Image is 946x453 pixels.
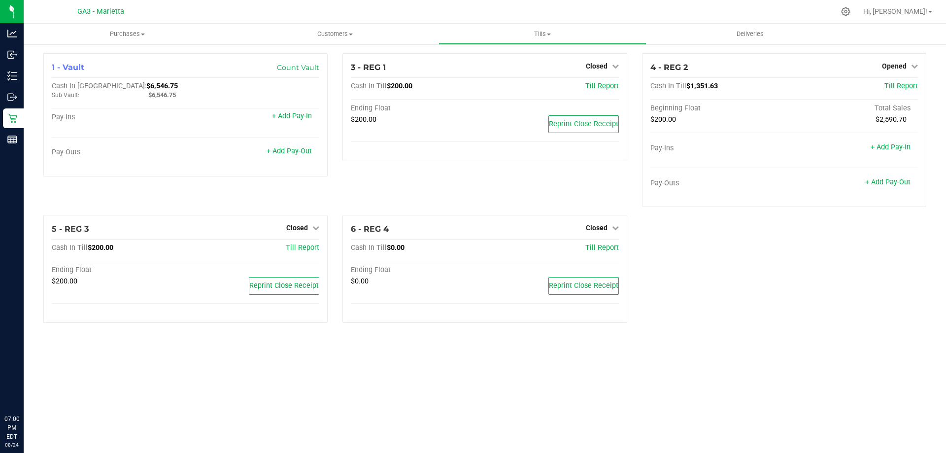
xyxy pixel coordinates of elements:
[650,104,784,113] div: Beginning Float
[146,82,178,90] span: $6,546.75
[876,115,907,124] span: $2,590.70
[4,415,19,441] p: 07:00 PM EDT
[650,63,688,72] span: 4 - REG 2
[77,7,124,16] span: GA3 - Marietta
[7,92,17,102] inline-svg: Outbound
[549,120,618,128] span: Reprint Close Receipt
[10,374,39,404] iframe: Resource center
[249,281,319,290] span: Reprint Close Receipt
[586,62,608,70] span: Closed
[871,143,911,151] a: + Add Pay-In
[231,24,439,44] a: Customers
[865,178,911,186] a: + Add Pay-Out
[840,7,852,16] div: Manage settings
[351,266,485,275] div: Ending Float
[351,115,376,124] span: $200.00
[7,29,17,38] inline-svg: Analytics
[24,30,231,38] span: Purchases
[7,135,17,144] inline-svg: Reports
[548,115,619,133] button: Reprint Close Receipt
[351,277,369,285] span: $0.00
[351,104,485,113] div: Ending Float
[351,82,387,90] span: Cash In Till
[387,82,412,90] span: $200.00
[232,30,438,38] span: Customers
[286,224,308,232] span: Closed
[249,277,319,295] button: Reprint Close Receipt
[7,71,17,81] inline-svg: Inventory
[882,62,907,70] span: Opened
[646,24,854,44] a: Deliveries
[650,179,784,188] div: Pay-Outs
[351,224,389,234] span: 6 - REG 4
[272,112,312,120] a: + Add Pay-In
[52,113,186,122] div: Pay-Ins
[277,63,319,72] a: Count Vault
[88,244,113,252] span: $200.00
[351,63,386,72] span: 3 - REG 1
[650,144,784,153] div: Pay-Ins
[439,30,645,38] span: Tills
[585,244,619,252] a: Till Report
[650,115,676,124] span: $200.00
[7,113,17,123] inline-svg: Retail
[52,92,79,99] span: Sub Vault:
[52,224,89,234] span: 5 - REG 3
[863,7,927,15] span: Hi, [PERSON_NAME]!
[784,104,918,113] div: Total Sales
[650,82,686,90] span: Cash In Till
[52,277,77,285] span: $200.00
[148,91,176,99] span: $6,546.75
[439,24,646,44] a: Tills
[267,147,312,155] a: + Add Pay-Out
[723,30,777,38] span: Deliveries
[586,224,608,232] span: Closed
[387,244,405,252] span: $0.00
[7,50,17,60] inline-svg: Inbound
[4,441,19,449] p: 08/24
[884,82,918,90] a: Till Report
[548,277,619,295] button: Reprint Close Receipt
[549,281,618,290] span: Reprint Close Receipt
[52,82,146,90] span: Cash In [GEOGRAPHIC_DATA]:
[686,82,718,90] span: $1,351.63
[585,82,619,90] a: Till Report
[24,24,231,44] a: Purchases
[52,244,88,252] span: Cash In Till
[52,148,186,157] div: Pay-Outs
[351,244,387,252] span: Cash In Till
[286,244,319,252] a: Till Report
[52,63,84,72] span: 1 - Vault
[52,266,186,275] div: Ending Float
